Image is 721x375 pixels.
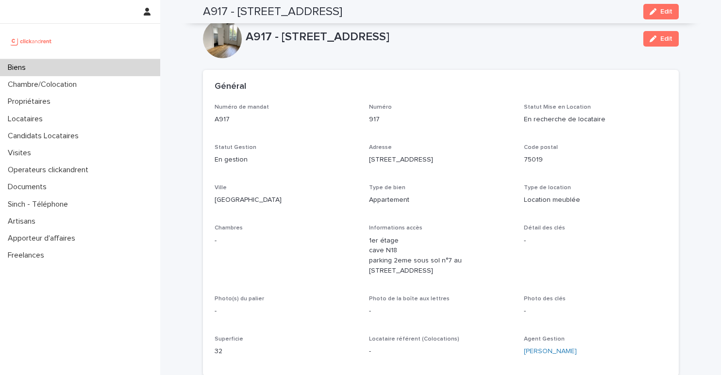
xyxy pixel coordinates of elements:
p: Locataires [4,114,50,124]
span: Statut Mise en Location [524,104,591,110]
span: Locataire référent (Colocations) [369,336,459,342]
span: Adresse [369,145,392,150]
p: Candidats Locataires [4,131,86,141]
span: Statut Gestion [215,145,256,150]
span: Numéro de mandat [215,104,269,110]
p: En recherche de locataire [524,114,667,125]
p: [GEOGRAPHIC_DATA] [215,195,358,205]
span: Photo de la boîte aux lettres [369,296,450,302]
span: Ville [215,185,227,191]
p: - [215,236,358,246]
p: - [215,306,358,316]
span: Superficie [215,336,243,342]
span: Chambres [215,225,243,231]
p: Visites [4,148,39,158]
p: Chambre/Colocation [4,80,84,89]
p: 75019 [524,155,667,165]
p: Appartement [369,195,512,205]
p: A917 [215,114,358,125]
h2: Général [215,82,246,92]
p: Artisans [4,217,43,226]
span: Informations accès [369,225,422,231]
p: A917 - [STREET_ADDRESS] [246,30,636,44]
p: 1er étage cave N18 parking 2eme sous sol n°7 au [STREET_ADDRESS] [369,236,512,276]
p: Biens [4,63,34,72]
span: Edit [660,35,672,42]
span: Type de bien [369,185,405,191]
p: - [369,306,512,316]
p: 32 [215,346,358,357]
p: Location meublée [524,195,667,205]
p: Apporteur d'affaires [4,234,83,243]
span: Numéro [369,104,392,110]
p: - [524,306,667,316]
p: Freelances [4,251,52,260]
span: Détail des clés [524,225,565,231]
button: Edit [643,31,679,47]
span: Photo des clés [524,296,566,302]
p: Documents [4,182,54,192]
h2: A917 - [STREET_ADDRESS] [203,5,342,19]
img: UCB0brd3T0yccxBKYDjQ [8,32,55,51]
p: Propriétaires [4,97,58,106]
p: 917 [369,114,512,125]
span: Edit [660,8,672,15]
p: Sinch - Téléphone [4,200,76,209]
span: Agent Gestion [524,336,565,342]
p: - [369,346,512,357]
p: [STREET_ADDRESS] [369,155,512,165]
span: Code postal [524,145,558,150]
span: Type de location [524,185,571,191]
p: Operateurs clickandrent [4,165,96,175]
button: Edit [643,4,679,19]
span: Photo(s) du palier [215,296,264,302]
a: [PERSON_NAME] [524,346,577,357]
p: - [524,236,667,246]
p: En gestion [215,155,358,165]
